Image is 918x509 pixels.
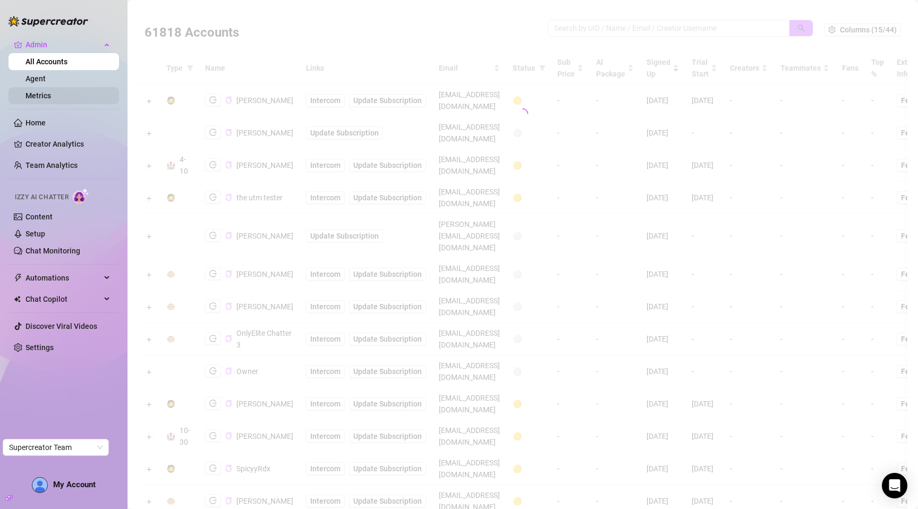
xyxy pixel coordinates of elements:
[25,230,45,238] a: Setup
[517,108,528,119] span: loading
[5,494,13,502] span: build
[25,74,46,83] a: Agent
[73,188,89,203] img: AI Chatter
[25,343,54,352] a: Settings
[25,213,53,221] a: Content
[25,269,101,286] span: Automations
[25,118,46,127] a: Home
[15,192,69,202] span: Izzy AI Chatter
[25,247,80,255] a: Chat Monitoring
[25,291,101,308] span: Chat Copilot
[882,473,907,498] div: Open Intercom Messenger
[25,91,51,100] a: Metrics
[25,161,78,169] a: Team Analytics
[25,322,97,330] a: Discover Viral Videos
[32,478,47,493] img: AD_cMMTxCeTpmN1d5MnKJ1j-_uXZCpTKapSSqNGg4PyXtR_tCW7gZXTNmFz2tpVv9LSyNV7ff1CaS4f4q0HLYKULQOwoM5GQR...
[9,439,103,455] span: Supercreator Team
[25,57,67,66] a: All Accounts
[25,36,101,53] span: Admin
[14,40,22,49] span: crown
[53,480,96,489] span: My Account
[14,274,22,282] span: thunderbolt
[8,16,88,27] img: logo-BBDzfeDw.svg
[25,135,110,152] a: Creator Analytics
[14,295,21,303] img: Chat Copilot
